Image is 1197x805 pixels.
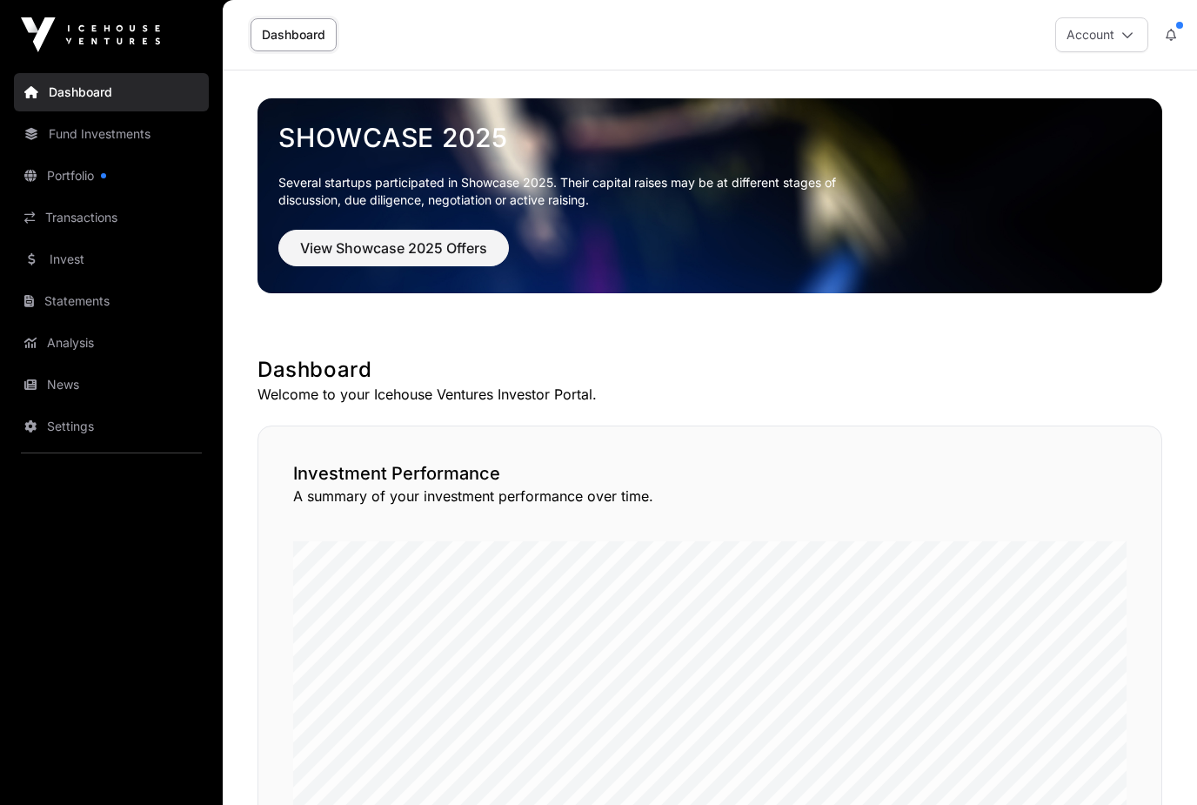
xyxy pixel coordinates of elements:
[14,157,209,195] a: Portfolio
[278,247,509,265] a: View Showcase 2025 Offers
[293,486,1127,506] p: A summary of your investment performance over time.
[257,356,1162,384] h1: Dashboard
[14,240,209,278] a: Invest
[14,282,209,320] a: Statements
[278,122,1141,153] a: Showcase 2025
[14,115,209,153] a: Fund Investments
[278,174,863,209] p: Several startups participated in Showcase 2025. Their capital raises may be at different stages o...
[14,198,209,237] a: Transactions
[14,366,209,404] a: News
[293,461,1127,486] h2: Investment Performance
[300,238,487,258] span: View Showcase 2025 Offers
[1110,721,1197,805] iframe: Chat Widget
[257,384,1162,405] p: Welcome to your Icehouse Ventures Investor Portal.
[251,18,337,51] a: Dashboard
[14,407,209,446] a: Settings
[278,230,509,266] button: View Showcase 2025 Offers
[14,73,209,111] a: Dashboard
[14,324,209,362] a: Analysis
[257,98,1162,293] img: Showcase 2025
[1055,17,1148,52] button: Account
[21,17,160,52] img: Icehouse Ventures Logo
